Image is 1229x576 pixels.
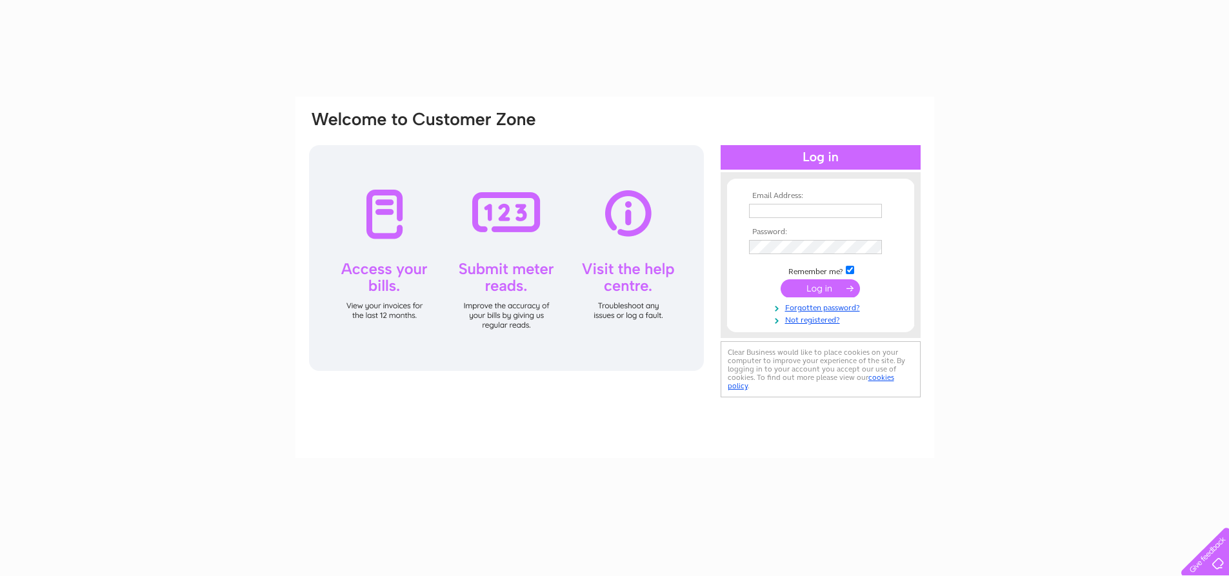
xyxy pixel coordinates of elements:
a: Forgotten password? [749,301,895,313]
input: Submit [781,279,860,297]
th: Email Address: [746,192,895,201]
div: Clear Business would like to place cookies on your computer to improve your experience of the sit... [721,341,921,397]
th: Password: [746,228,895,237]
a: Not registered? [749,313,895,325]
td: Remember me? [746,264,895,277]
a: cookies policy [728,373,894,390]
